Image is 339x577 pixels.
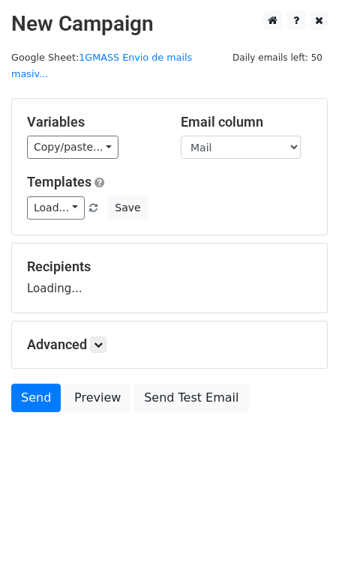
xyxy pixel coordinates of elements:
[64,384,130,412] a: Preview
[108,196,147,220] button: Save
[11,11,328,37] h2: New Campaign
[27,136,118,159] a: Copy/paste...
[27,114,158,130] h5: Variables
[27,259,312,275] h5: Recipients
[27,196,85,220] a: Load...
[181,114,312,130] h5: Email column
[27,336,312,353] h5: Advanced
[27,259,312,297] div: Loading...
[11,384,61,412] a: Send
[11,52,192,80] a: 1GMASS Envio de mails masiv...
[27,174,91,190] a: Templates
[11,52,192,80] small: Google Sheet:
[227,52,328,63] a: Daily emails left: 50
[227,49,328,66] span: Daily emails left: 50
[134,384,248,412] a: Send Test Email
